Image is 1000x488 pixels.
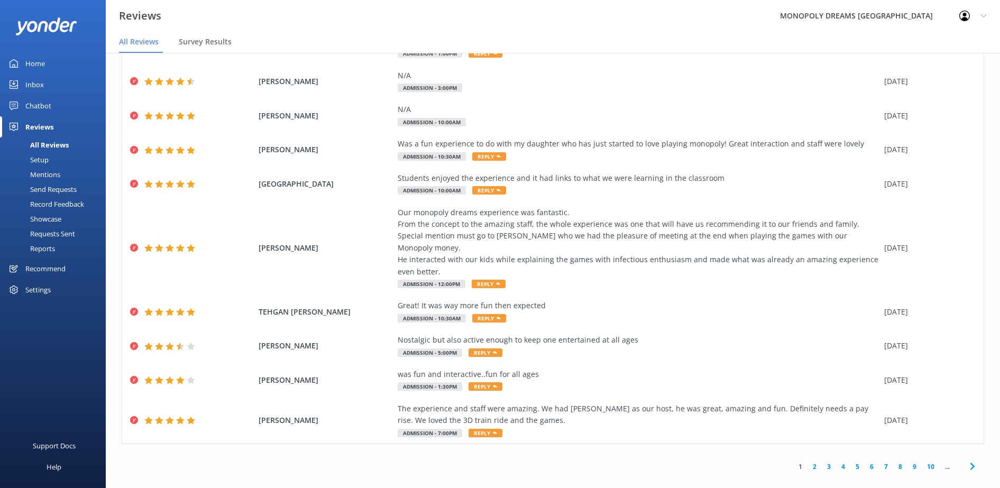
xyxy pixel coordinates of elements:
[6,167,106,182] a: Mentions
[6,226,106,241] a: Requests Sent
[25,53,45,74] div: Home
[398,172,879,184] div: Students enjoyed the experience and it had links to what we were learning in the classroom
[6,211,106,226] a: Showcase
[940,462,955,472] span: ...
[25,74,44,95] div: Inbox
[6,211,61,226] div: Showcase
[25,95,51,116] div: Chatbot
[6,197,84,211] div: Record Feedback
[865,462,879,472] a: 6
[6,197,106,211] a: Record Feedback
[884,242,970,254] div: [DATE]
[398,403,879,427] div: The experience and staff were amazing. We had [PERSON_NAME] as our host, he was great, amazing an...
[6,182,77,197] div: Send Requests
[398,429,462,437] span: Admission - 7:00pm
[259,415,392,426] span: [PERSON_NAME]
[879,462,893,472] a: 7
[398,207,879,278] div: Our monopoly dreams experience was fantastic. From the concept to the amazing staff, the whole ex...
[398,152,466,161] span: Admission - 10:30am
[469,49,502,58] span: Reply
[822,462,836,472] a: 3
[6,137,106,152] a: All Reviews
[398,382,462,391] span: Admission - 1:30pm
[907,462,922,472] a: 9
[398,300,879,311] div: Great! It was way more fun then expected
[884,415,970,426] div: [DATE]
[469,429,502,437] span: Reply
[6,241,55,256] div: Reports
[884,178,970,190] div: [DATE]
[884,306,970,318] div: [DATE]
[398,118,466,126] span: Admission - 10:00am
[398,49,462,58] span: Admission - 1:00pm
[398,84,462,92] span: Admission - 3:00pm
[259,110,392,122] span: [PERSON_NAME]
[398,70,879,81] div: N/A
[469,348,502,357] span: Reply
[893,462,907,472] a: 8
[119,7,161,24] h3: Reviews
[398,314,466,323] span: Admission - 10:30am
[398,280,465,288] span: Admission - 12:00pm
[47,456,61,477] div: Help
[259,76,392,87] span: [PERSON_NAME]
[259,306,392,318] span: TEHGAN [PERSON_NAME]
[119,36,159,47] span: All Reviews
[884,144,970,155] div: [DATE]
[850,462,865,472] a: 5
[398,104,879,115] div: N/A
[398,369,879,380] div: was fun and interactive..fun for all ages
[398,186,466,195] span: Admission - 10:00am
[472,280,506,288] span: Reply
[472,152,506,161] span: Reply
[469,382,502,391] span: Reply
[259,340,392,352] span: [PERSON_NAME]
[793,462,808,472] a: 1
[884,340,970,352] div: [DATE]
[884,110,970,122] div: [DATE]
[398,138,879,150] div: Was a fun experience to do with my daughter who has just started to love playing monopoly! Great ...
[259,178,392,190] span: [GEOGRAPHIC_DATA]
[6,152,49,167] div: Setup
[16,17,77,35] img: yonder-white-logo.png
[6,241,106,256] a: Reports
[808,462,822,472] a: 2
[6,167,60,182] div: Mentions
[25,279,51,300] div: Settings
[33,435,76,456] div: Support Docs
[472,314,506,323] span: Reply
[259,144,392,155] span: [PERSON_NAME]
[472,186,506,195] span: Reply
[259,374,392,386] span: [PERSON_NAME]
[6,182,106,197] a: Send Requests
[884,374,970,386] div: [DATE]
[922,462,940,472] a: 10
[259,242,392,254] span: [PERSON_NAME]
[6,137,69,152] div: All Reviews
[398,348,462,357] span: Admission - 5:00pm
[836,462,850,472] a: 4
[25,258,66,279] div: Recommend
[884,76,970,87] div: [DATE]
[25,116,53,137] div: Reviews
[398,334,879,346] div: Nostalgic but also active enough to keep one entertained at all ages
[6,152,106,167] a: Setup
[179,36,232,47] span: Survey Results
[6,226,75,241] div: Requests Sent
